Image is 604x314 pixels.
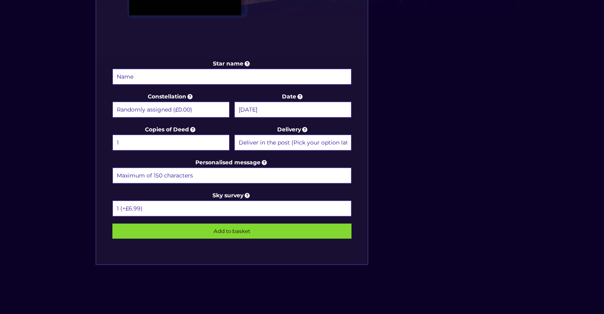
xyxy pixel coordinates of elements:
[112,158,352,185] label: Personalised message
[112,59,352,86] label: Star name
[112,69,352,85] input: Star name
[112,200,352,216] select: Sky survey
[112,92,230,119] label: Constellation
[234,92,351,119] label: Date
[112,223,352,239] input: Add to basket
[112,125,230,152] label: Copies of Deed
[112,168,352,183] input: Personalised message
[112,102,230,118] select: Constellation
[234,135,351,150] select: Delivery
[234,125,351,152] label: Delivery
[212,192,251,199] a: Sky survey
[112,135,230,150] select: Copies of Deed
[234,102,351,118] input: Date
